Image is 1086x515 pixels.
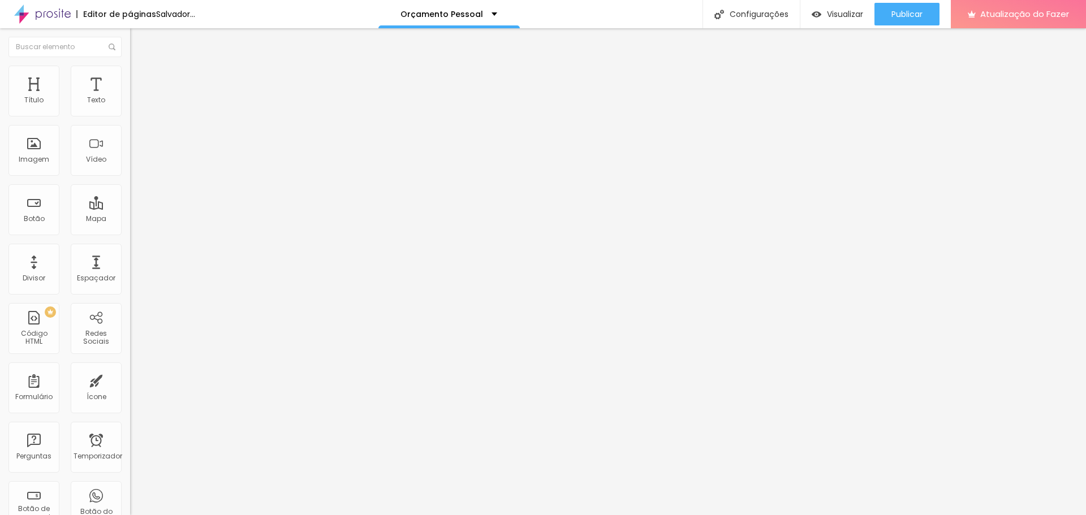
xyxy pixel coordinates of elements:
[19,154,49,164] font: Imagem
[980,8,1069,20] font: Atualização do Fazer
[800,3,874,25] button: Visualizar
[812,10,821,19] img: view-1.svg
[16,451,51,461] font: Perguntas
[109,44,115,50] img: Ícone
[86,214,106,223] font: Mapa
[891,8,923,20] font: Publicar
[874,3,940,25] button: Publicar
[156,8,195,20] font: Salvador...
[24,214,45,223] font: Botão
[730,8,788,20] font: Configurações
[714,10,724,19] img: Ícone
[130,28,1086,515] iframe: Editor
[87,392,106,401] font: Ícone
[8,37,122,57] input: Buscar elemento
[827,8,863,20] font: Visualizar
[87,95,105,105] font: Texto
[15,392,53,401] font: Formulário
[400,8,483,20] font: Orçamento Pessoal
[24,95,44,105] font: Título
[21,328,48,346] font: Código HTML
[83,8,156,20] font: Editor de páginas
[23,273,45,283] font: Divisor
[74,451,122,461] font: Temporizador
[86,154,106,164] font: Vídeo
[83,328,109,346] font: Redes Sociais
[77,273,115,283] font: Espaçador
